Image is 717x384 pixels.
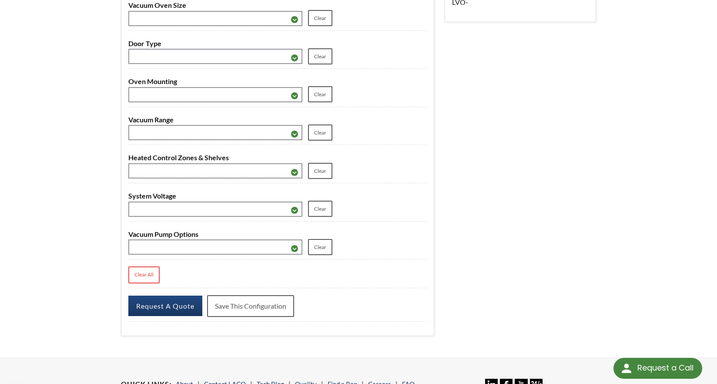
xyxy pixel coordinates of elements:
a: Clear [308,201,332,217]
a: Clear [308,86,332,102]
a: Clear All [128,266,160,283]
label: Door Type [128,38,426,49]
a: Clear [308,239,332,255]
label: System Voltage [128,190,426,202]
label: Oven Mounting [128,76,426,87]
label: Heated Control Zones & Shelves [128,152,426,163]
a: Clear [308,125,332,141]
a: Clear [308,48,332,64]
img: round button [620,361,633,375]
a: Clear [308,10,332,26]
label: Vacuum Range [128,114,426,125]
div: Request a Call [637,358,694,378]
div: Request a Call [613,358,702,379]
a: Clear [308,163,332,179]
label: Vacuum Pump Options [128,229,426,240]
a: Save This Configuration [207,295,294,317]
button: Request A Quote [128,296,202,316]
